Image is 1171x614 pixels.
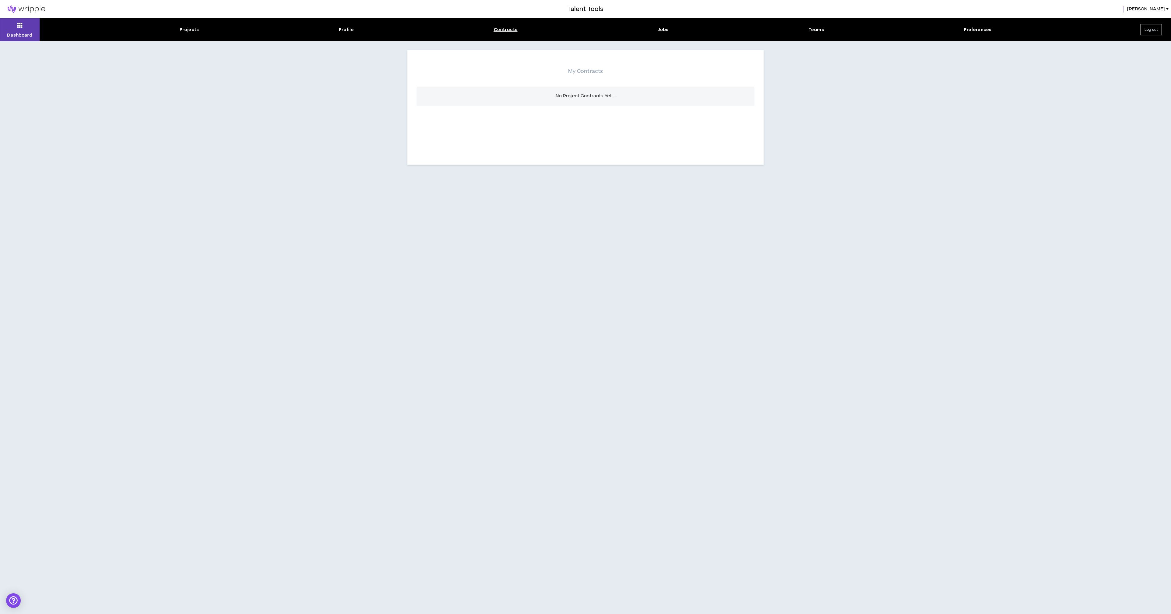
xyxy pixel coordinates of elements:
[417,87,754,105] div: No Project Contracts Yet...
[657,27,669,33] div: Jobs
[568,69,603,74] h3: My Contracts
[808,27,824,33] div: Teams
[1141,24,1162,35] button: Log out
[180,27,199,33] div: Projects
[339,27,354,33] div: Profile
[567,5,603,14] h3: Talent Tools
[7,32,32,38] p: Dashboard
[964,27,992,33] div: Preferences
[6,593,21,608] div: Open Intercom Messenger
[1127,6,1165,12] span: [PERSON_NAME]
